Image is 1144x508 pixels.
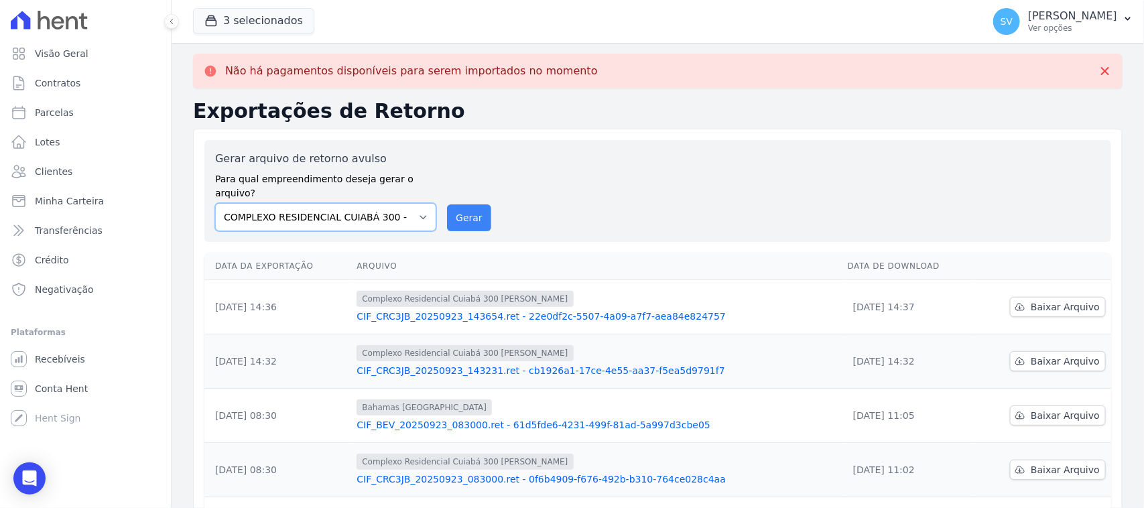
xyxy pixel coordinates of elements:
a: Negativação [5,276,166,303]
a: Transferências [5,217,166,244]
a: Minha Carteira [5,188,166,214]
a: Contratos [5,70,166,97]
p: Ver opções [1028,23,1117,34]
td: [DATE] 14:32 [204,334,351,389]
span: Complexo Residencial Cuiabá 300 [PERSON_NAME] [357,345,573,361]
span: Baixar Arquivo [1031,300,1100,314]
span: Recebíveis [35,353,85,366]
a: Lotes [5,129,166,155]
span: Minha Carteira [35,194,104,208]
span: Lotes [35,135,60,149]
a: Baixar Arquivo [1010,460,1106,480]
a: Baixar Arquivo [1010,405,1106,426]
a: CIF_BEV_20250923_083000.ret - 61d5fde6-4231-499f-81ad-5a997d3cbe05 [357,418,836,432]
span: Contratos [35,76,80,90]
span: Complexo Residencial Cuiabá 300 [PERSON_NAME] [357,291,573,307]
a: CIF_CRC3JB_20250923_143231.ret - cb1926a1-17ce-4e55-aa37-f5ea5d9791f7 [357,364,836,377]
span: Complexo Residencial Cuiabá 300 [PERSON_NAME] [357,454,573,470]
a: Baixar Arquivo [1010,351,1106,371]
th: Arquivo [351,253,842,280]
th: Data de Download [842,253,974,280]
a: Parcelas [5,99,166,126]
div: Open Intercom Messenger [13,462,46,495]
p: [PERSON_NAME] [1028,9,1117,23]
span: Bahamas [GEOGRAPHIC_DATA] [357,399,492,416]
button: Gerar [447,204,491,231]
td: [DATE] 14:37 [842,280,974,334]
td: [DATE] 11:02 [842,443,974,497]
span: SV [1001,17,1013,26]
a: Recebíveis [5,346,166,373]
span: Parcelas [35,106,74,119]
button: SV [PERSON_NAME] Ver opções [982,3,1144,40]
td: [DATE] 11:05 [842,389,974,443]
span: Baixar Arquivo [1031,409,1100,422]
button: 3 selecionados [193,8,314,34]
a: CIF_CRC3JB_20250923_083000.ret - 0f6b4909-f676-492b-b310-764ce028c4aa [357,472,836,486]
a: Clientes [5,158,166,185]
span: Baixar Arquivo [1031,463,1100,477]
span: Clientes [35,165,72,178]
span: Crédito [35,253,69,267]
span: Negativação [35,283,94,296]
a: Visão Geral [5,40,166,67]
td: [DATE] 14:36 [204,280,351,334]
a: CIF_CRC3JB_20250923_143654.ret - 22e0df2c-5507-4a09-a7f7-aea84e824757 [357,310,836,323]
span: Visão Geral [35,47,88,60]
h2: Exportações de Retorno [193,99,1123,123]
td: [DATE] 14:32 [842,334,974,389]
div: Plataformas [11,324,160,340]
span: Baixar Arquivo [1031,355,1100,368]
a: Conta Hent [5,375,166,402]
td: [DATE] 08:30 [204,443,351,497]
label: Para qual empreendimento deseja gerar o arquivo? [215,167,436,200]
p: Não há pagamentos disponíveis para serem importados no momento [225,64,598,78]
span: Transferências [35,224,103,237]
span: Conta Hent [35,382,88,395]
th: Data da Exportação [204,253,351,280]
label: Gerar arquivo de retorno avulso [215,151,436,167]
a: Baixar Arquivo [1010,297,1106,317]
td: [DATE] 08:30 [204,389,351,443]
a: Crédito [5,247,166,273]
